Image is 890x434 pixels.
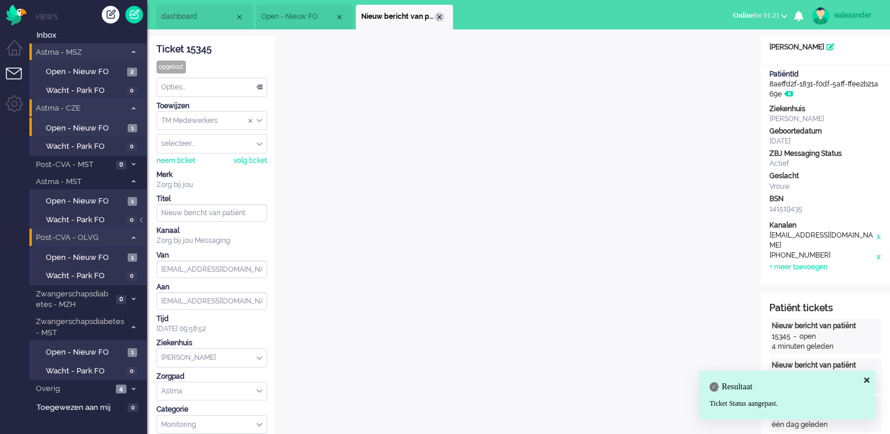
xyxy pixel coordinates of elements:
li: Admin menu [6,95,32,122]
span: for 01:21 [733,11,779,19]
div: Nieuw bericht van patiënt [772,360,879,370]
li: Dashboard menu [6,40,32,66]
span: 0 [126,272,137,281]
div: 8aeffd2f-1831-f0df-5aff-ffee2b21a69e [761,69,890,99]
div: Titel [156,194,267,204]
div: BSN [769,194,881,204]
div: Aan [156,282,267,292]
div: open [799,332,816,342]
span: Astma - MST [34,176,125,188]
div: [PHONE_NUMBER] [769,251,875,262]
div: [DATE] [769,136,881,146]
span: Post-CVA - OLVG [34,232,125,243]
li: Tickets menu [6,68,32,94]
span: Wacht - Park FO [46,141,124,152]
li: Views [35,12,147,22]
div: Ziekenhuis [769,104,881,114]
div: Tijd [156,314,267,324]
span: 0 [126,86,137,95]
span: Post-CVA - MST [34,159,112,171]
span: Wacht - Park FO [46,85,124,96]
div: + meer toevoegen [769,262,828,272]
div: PatiëntId [769,69,881,79]
div: ealexander [834,9,878,21]
div: Zorg bij jou Messaging [156,236,267,246]
a: Open - Nieuw FO 1 [34,121,146,134]
div: 4 minuten geleden [772,342,879,352]
div: Nieuw bericht van patiënt [772,321,879,331]
div: 141519435 [769,204,881,214]
span: 4 [116,385,126,393]
li: Dashboard [156,5,253,29]
a: Wacht - Park FO 0 [34,139,146,152]
div: Close tab [335,12,344,22]
div: Close tab [435,12,444,22]
div: - [791,332,799,342]
span: Open - Nieuw FO [46,123,125,134]
span: Online [733,11,754,19]
span: Wacht - Park FO [46,271,124,282]
span: 0 [126,216,137,225]
div: [PERSON_NAME] [761,42,890,52]
body: Rich Text Area. Press ALT-0 for help. [5,5,463,25]
div: Van [156,251,267,261]
span: Overig [34,383,112,395]
h4: Resultaat [709,382,865,391]
div: opgelost [156,61,186,74]
div: Close tab [235,12,244,22]
div: 15345 [772,332,791,342]
span: Astma - MSZ [34,47,125,58]
div: Actief [769,159,881,169]
span: Open - Nieuw FO [46,347,125,358]
a: Wacht - Park FO 0 [34,84,146,96]
img: flow_omnibird.svg [6,5,26,25]
div: Ziekenhuis [156,338,267,348]
span: Open - Nieuw FO [46,252,125,263]
div: Zorgpad [156,372,267,382]
div: Assign User [156,134,267,153]
div: één dag geleden [772,420,879,430]
span: Nieuw bericht van patiënt [361,12,435,22]
span: Zwangerschapsdiabetes - MST [34,316,125,338]
div: Ticket Status aangepast. [709,399,865,409]
span: 1 [128,197,137,206]
a: Quick Ticket [125,6,143,24]
a: Open - Nieuw FO 1 [34,345,146,358]
div: Kanaal [156,226,267,236]
a: Inbox [34,28,147,41]
span: Toegewezen aan mij [36,402,124,413]
div: Merk [156,170,267,180]
span: Zwangerschapsdiabetes - MZH [34,289,112,311]
li: View [256,5,353,29]
div: ZBJ Messaging Status [769,149,881,159]
img: avatar [812,7,829,25]
span: Open - Nieuw FO [46,196,125,207]
a: Wacht - Park FO 0 [34,364,146,377]
a: Toegewezen aan mij 0 [34,400,147,413]
div: Categorie [156,405,267,415]
div: Geboortedatum [769,126,881,136]
div: [DATE] 09:58:52 [156,314,267,334]
div: Toewijzen [156,101,267,111]
li: Onlinefor 01:21 [726,4,794,29]
span: 1 [128,124,137,133]
span: Open - Nieuw FO [261,12,335,22]
span: Open - Nieuw FO [46,66,124,78]
a: Wacht - Park FO 0 [34,213,146,226]
span: 1 [128,253,137,262]
a: Wacht - Park FO 0 [34,269,146,282]
div: volg ticket [234,156,267,166]
span: 0 [116,161,126,169]
span: 0 [116,295,126,304]
a: Open - Nieuw FO 1 [34,251,146,263]
div: Geslacht [769,171,881,181]
div: [PERSON_NAME] [769,114,881,124]
li: 15345 [356,5,453,29]
span: Wacht - Park FO [46,215,124,226]
span: 1 [128,348,137,357]
div: Ticket 15345 [156,43,267,56]
a: Open - Nieuw FO 1 [34,194,146,207]
div: Zorg bij jou [156,180,267,190]
span: Astma - CZE [34,103,125,114]
span: Inbox [36,30,147,41]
